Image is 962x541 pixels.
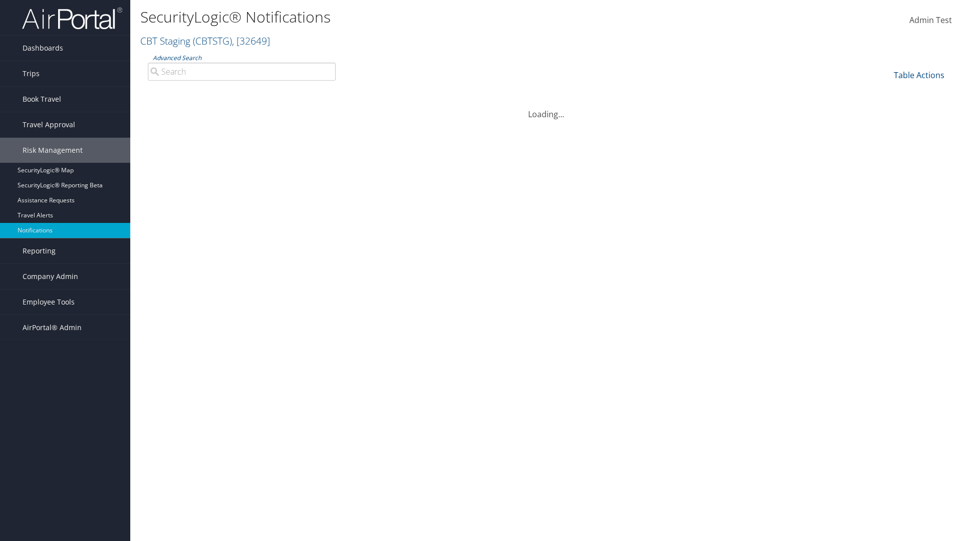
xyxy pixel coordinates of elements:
a: Admin Test [909,5,952,36]
span: Admin Test [909,15,952,26]
span: Company Admin [23,264,78,289]
span: Employee Tools [23,290,75,315]
div: Loading... [140,96,952,120]
input: Advanced Search [148,63,336,81]
span: Book Travel [23,87,61,112]
a: Advanced Search [153,54,201,62]
a: CBT Staging [140,34,270,48]
h1: SecurityLogic® Notifications [140,7,681,28]
span: Reporting [23,238,56,263]
img: airportal-logo.png [22,7,122,30]
span: , [ 32649 ] [232,34,270,48]
span: Risk Management [23,138,83,163]
span: Travel Approval [23,112,75,137]
span: ( CBTSTG ) [193,34,232,48]
span: AirPortal® Admin [23,315,82,340]
span: Dashboards [23,36,63,61]
a: Table Actions [894,70,944,81]
span: Trips [23,61,40,86]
